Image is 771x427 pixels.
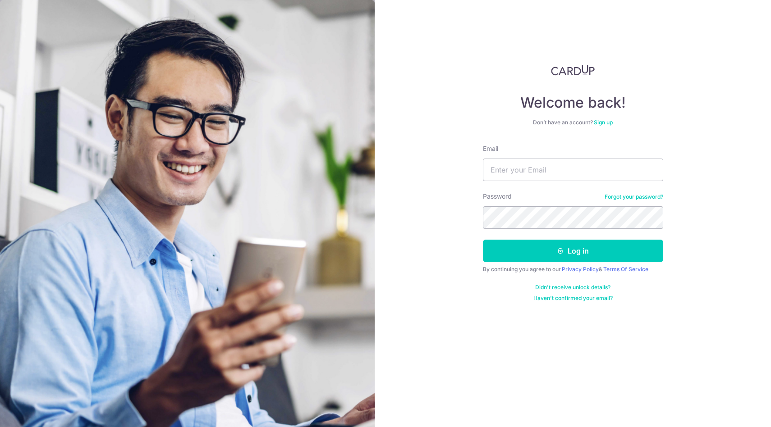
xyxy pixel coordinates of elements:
[594,119,613,126] a: Sign up
[483,119,663,126] div: Don’t have an account?
[603,266,648,273] a: Terms Of Service
[483,94,663,112] h4: Welcome back!
[605,193,663,200] a: Forgot your password?
[551,65,595,76] img: CardUp Logo
[483,159,663,181] input: Enter your Email
[535,284,610,291] a: Didn't receive unlock details?
[483,266,663,273] div: By continuing you agree to our &
[483,192,512,201] label: Password
[533,295,613,302] a: Haven't confirmed your email?
[483,144,498,153] label: Email
[483,240,663,262] button: Log in
[562,266,599,273] a: Privacy Policy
